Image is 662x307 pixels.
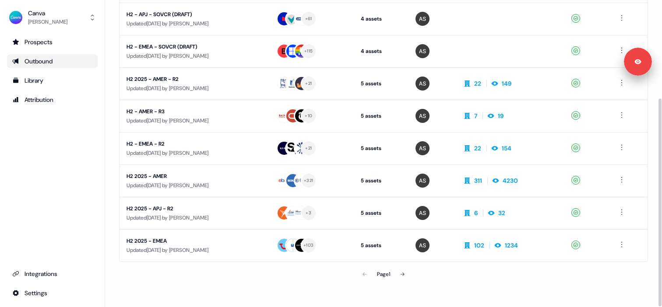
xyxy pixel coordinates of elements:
div: Canva [28,9,67,17]
div: 154 [502,144,511,153]
div: H2 2025 - AMER - R2 [127,75,262,84]
img: Anna [416,44,430,58]
div: Prospects [12,38,92,46]
div: + 103 [303,241,313,249]
div: [PERSON_NAME] [28,17,67,26]
img: Anna [416,206,430,220]
div: H2 2025 - AMER [127,172,262,181]
a: Go to templates [7,73,98,87]
div: Attribution [12,95,92,104]
div: + 115 [304,47,313,55]
div: + 3 [306,209,311,217]
div: 5 assets [361,79,401,88]
div: 22 [474,79,481,88]
div: 149 [502,79,511,88]
img: Anna [416,12,430,26]
div: Integrations [12,269,92,278]
div: 4 assets [361,14,401,23]
div: 19 [498,112,504,120]
div: 102 [474,241,484,250]
div: Outbound [12,57,92,66]
a: Go to integrations [7,286,98,300]
div: H2 - AMER - R3 [127,107,262,116]
a: Go to outbound experience [7,54,98,68]
div: H2 - APJ - SOVCR (DRAFT) [127,10,262,19]
div: Updated [DATE] by [PERSON_NAME] [127,116,262,125]
div: Updated [DATE] by [PERSON_NAME] [127,181,262,190]
a: Go to attribution [7,93,98,107]
div: 5 assets [361,241,401,250]
div: 4 assets [361,47,401,56]
div: 5 assets [361,112,401,120]
button: Canva[PERSON_NAME] [7,7,98,28]
img: Anna [416,77,430,91]
div: H2 - EMEA - SOVCR (DRAFT) [127,42,262,51]
div: 5 assets [361,176,401,185]
div: 32 [498,209,505,217]
a: Go to prospects [7,35,98,49]
div: Settings [12,289,92,297]
div: + 21 [305,80,312,87]
div: 4230 [503,176,518,185]
a: Go to integrations [7,267,98,281]
div: 1234 [505,241,518,250]
div: H2 2025 - APJ - R2 [127,204,262,213]
div: Updated [DATE] by [PERSON_NAME] [127,84,262,93]
img: Anna [416,238,430,252]
div: Updated [DATE] by [PERSON_NAME] [127,246,262,255]
div: H2 2025 - EMEA [127,237,262,245]
div: H2 - EMEA - R2 [127,140,262,148]
div: 7 [474,112,477,120]
div: Updated [DATE] by [PERSON_NAME] [127,149,262,157]
img: Anna [416,141,430,155]
div: 22 [474,144,481,153]
img: Anna [416,109,430,123]
div: 6 [474,209,478,217]
div: Page 1 [377,270,390,279]
div: 5 assets [361,144,401,153]
div: + 61 [305,15,312,23]
div: + 21 [305,144,312,152]
div: 311 [474,176,482,185]
img: Anna [416,174,430,188]
div: Updated [DATE] by [PERSON_NAME] [127,52,262,60]
div: Updated [DATE] by [PERSON_NAME] [127,213,262,222]
div: Library [12,76,92,85]
div: Updated [DATE] by [PERSON_NAME] [127,19,262,28]
div: + 321 [304,177,313,185]
div: + 10 [305,112,312,120]
div: 5 assets [361,209,401,217]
